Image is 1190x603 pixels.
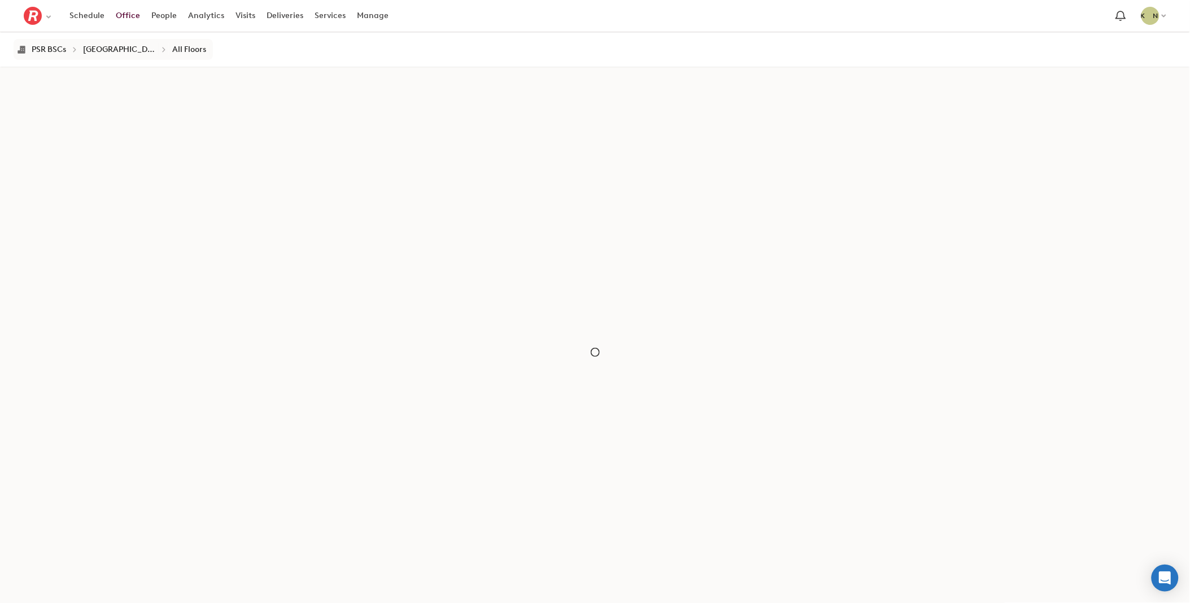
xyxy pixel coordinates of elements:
[1110,6,1131,27] a: Notification bell navigates to notifications page
[172,45,206,54] div: All Floors
[64,6,110,26] a: Schedule
[1141,7,1160,25] div: Kiet Nguyen
[169,41,210,58] button: All Floors
[83,45,155,54] div: Auburn Corporate Center
[28,41,69,58] button: PSR BSCs
[18,3,58,29] button: Select an organization - MultiCare Health System currently selected
[1141,7,1160,25] div: KN
[1152,565,1179,592] div: Open Intercom Messenger
[351,6,394,26] a: Manage
[261,6,309,26] a: Deliveries
[146,6,182,26] a: People
[80,41,159,58] button: [GEOGRAPHIC_DATA]
[32,45,66,54] div: PSR BSCs
[309,6,351,26] a: Services
[1113,8,1128,24] span: Notification bell navigates to notifications page
[230,6,261,26] a: Visits
[110,6,146,26] a: Office
[1136,4,1172,28] button: KN
[182,6,230,26] a: Analytics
